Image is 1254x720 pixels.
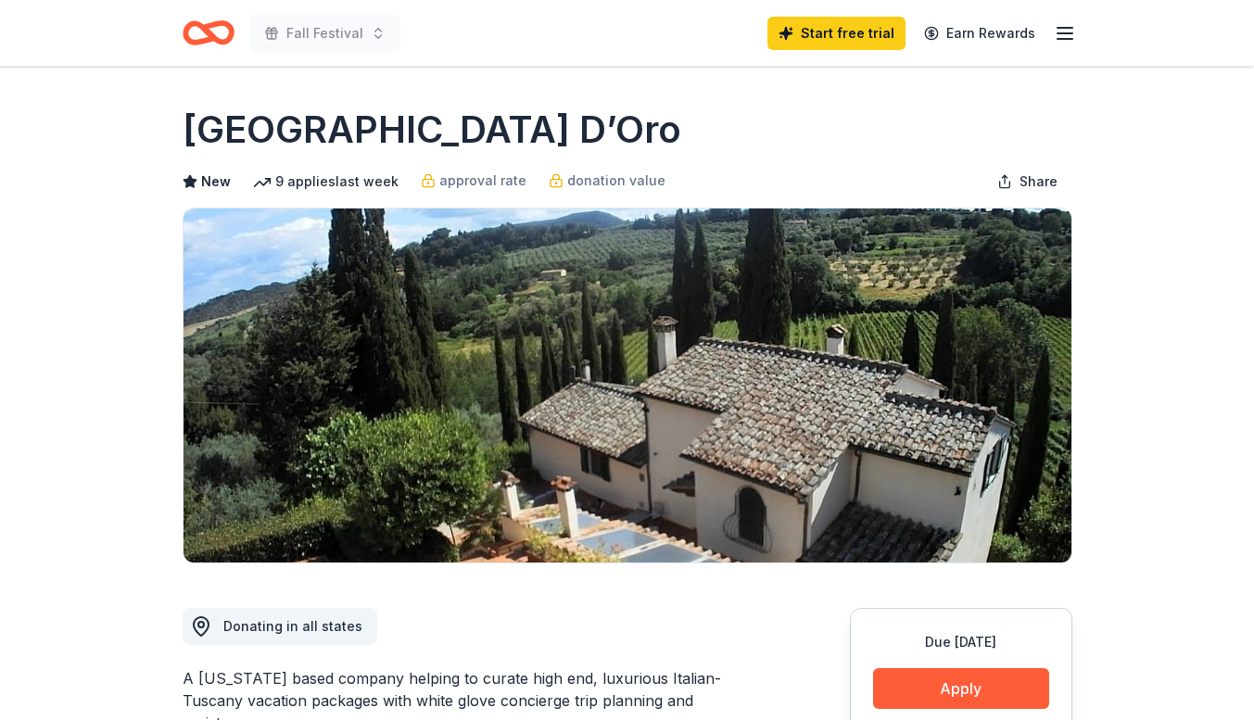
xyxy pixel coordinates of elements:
[253,171,399,193] div: 9 applies last week
[873,668,1049,709] button: Apply
[1020,171,1058,193] span: Share
[549,170,665,192] a: donation value
[439,170,526,192] span: approval rate
[982,163,1072,200] button: Share
[286,22,363,44] span: Fall Festival
[421,170,526,192] a: approval rate
[767,17,906,50] a: Start free trial
[183,11,234,55] a: Home
[183,104,681,156] h1: [GEOGRAPHIC_DATA] D’Oro
[249,15,400,52] button: Fall Festival
[223,618,362,634] span: Donating in all states
[201,171,231,193] span: New
[184,208,1071,562] img: Image for Villa Sogni D’Oro
[913,17,1046,50] a: Earn Rewards
[873,631,1049,653] div: Due [DATE]
[567,170,665,192] span: donation value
